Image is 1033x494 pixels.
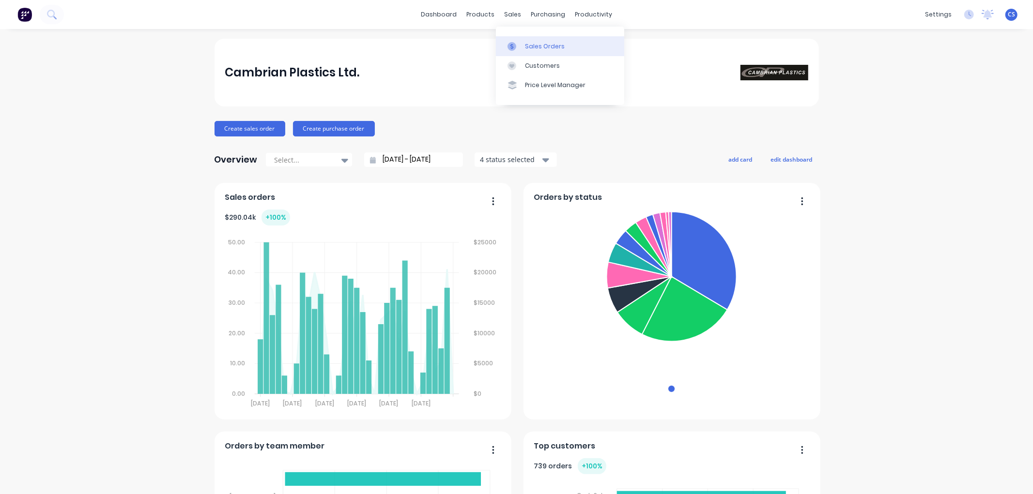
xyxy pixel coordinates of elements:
[412,399,431,407] tspan: [DATE]
[283,399,302,407] tspan: [DATE]
[723,153,759,165] button: add card
[525,81,586,90] div: Price Level Manager
[526,7,570,22] div: purchasing
[229,329,245,337] tspan: 20.00
[251,399,270,407] tspan: [DATE]
[225,63,359,82] div: Cambrian Plastics Ltd.
[1008,10,1015,19] span: CS
[534,440,595,452] span: Top customers
[293,121,375,136] button: Create purchase order
[496,36,624,56] a: Sales Orders
[474,359,493,368] tspan: $5000
[348,399,367,407] tspan: [DATE]
[474,238,497,246] tspan: $25000
[228,238,245,246] tspan: 50.00
[525,42,565,51] div: Sales Orders
[215,150,258,169] div: Overview
[534,192,602,203] span: Orders by status
[474,268,497,276] tspan: $20000
[17,7,32,22] img: Factory
[232,389,245,398] tspan: 0.00
[496,75,624,95] a: Price Level Manager
[225,440,324,452] span: Orders by team member
[765,153,819,165] button: edit dashboard
[534,458,606,474] div: 739 orders
[740,65,808,80] img: Cambrian Plastics Ltd.
[570,7,617,22] div: productivity
[225,210,290,225] div: $ 290.04k
[474,329,495,337] tspan: $10000
[416,7,462,22] a: dashboard
[475,152,557,167] button: 4 status selected
[474,299,495,307] tspan: $15000
[380,399,399,407] tspan: [DATE]
[315,399,334,407] tspan: [DATE]
[578,458,606,474] div: + 100 %
[215,121,285,136] button: Create sales order
[229,299,245,307] tspan: 30.00
[462,7,499,22] div: products
[474,389,482,398] tspan: $0
[499,7,526,22] div: sales
[228,268,245,276] tspan: 40.00
[230,359,245,368] tspan: 10.00
[496,56,624,75] a: Customers
[480,154,541,165] div: 4 status selected
[225,192,275,203] span: Sales orders
[920,7,956,22] div: settings
[262,210,290,225] div: + 100 %
[525,61,560,70] div: Customers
